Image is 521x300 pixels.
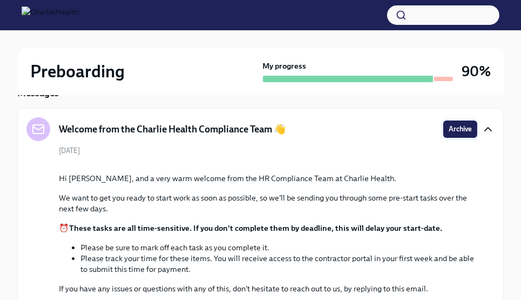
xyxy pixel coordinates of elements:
[59,145,80,156] span: [DATE]
[69,223,442,233] strong: These tasks are all time-sensitive. If you don't complete them by deadline, this will delay your ...
[263,61,307,71] strong: My progress
[59,123,286,136] h5: Welcome from the Charlie Health Compliance Team 👋
[59,283,477,294] p: If you have any issues or questions with any of this, don't hesitate to reach out to us, by reply...
[59,173,477,184] p: Hi [PERSON_NAME], and a very warm welcome from the HR Compliance Team at Charlie Health.
[80,253,477,275] li: Please track your time for these items. You will receive access to the contractor portal in your ...
[443,121,477,138] button: Archive
[462,62,491,81] h3: 90%
[30,61,125,82] h2: Preboarding
[449,124,472,135] span: Archive
[22,6,79,24] img: CharlieHealth
[59,192,477,214] p: We want to get you ready to start work as soon as possible, so we'll be sending you through some ...
[80,242,477,253] li: Please be sure to mark off each task as you complete it.
[59,223,477,234] p: ⏰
